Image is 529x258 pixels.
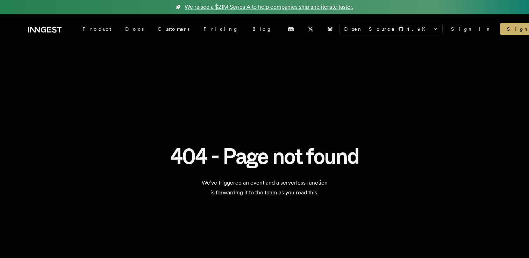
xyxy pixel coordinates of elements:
div: Product [76,23,118,35]
a: Sign In [451,26,492,33]
a: Discord [283,23,299,35]
a: Docs [118,23,151,35]
a: Blog [245,23,279,35]
span: Open Source [344,26,395,33]
a: Pricing [196,23,245,35]
a: Bluesky [322,23,338,35]
p: We've triggered an event and a serverless function is forwarding it to the team as you read this. [164,178,365,198]
span: We raised a $21M Series A to help companies ship and iterate faster. [185,3,353,11]
a: Customers [151,23,196,35]
a: X [303,23,318,35]
h1: 404 - Page not found [170,144,359,168]
span: 4.9 K [407,26,430,33]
